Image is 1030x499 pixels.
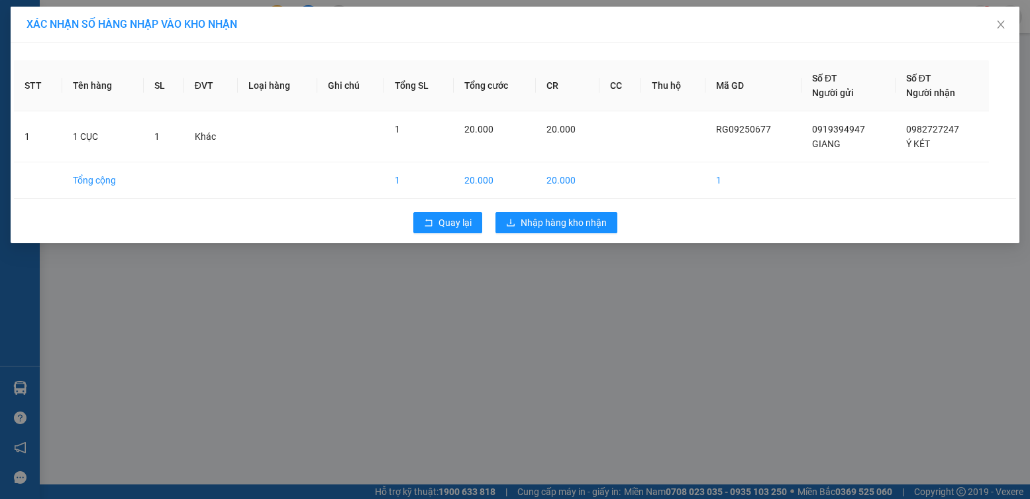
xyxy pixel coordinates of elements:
span: 1 [395,124,400,135]
span: Ý KÉT [906,139,930,149]
th: Tên hàng [62,60,144,111]
td: 1 CỤC [62,111,144,162]
span: GIANG [812,139,841,149]
span: Số ĐT [812,73,837,83]
span: Nhập hàng kho nhận [521,215,607,230]
th: Thu hộ [641,60,705,111]
span: RG09250677 [716,124,771,135]
button: downloadNhập hàng kho nhận [495,212,617,233]
th: Ghi chú [317,60,384,111]
th: ĐVT [184,60,238,111]
span: rollback [424,218,433,229]
th: Tổng cước [454,60,536,111]
th: Mã GD [705,60,801,111]
td: 1 [705,162,801,199]
span: Quay lại [438,215,472,230]
button: rollbackQuay lại [413,212,482,233]
td: Khác [184,111,238,162]
span: Người gửi [812,87,854,98]
span: 20.000 [546,124,576,135]
button: Close [982,7,1019,44]
span: 20.000 [464,124,493,135]
th: STT [14,60,62,111]
td: Tổng cộng [62,162,144,199]
span: Số ĐT [906,73,931,83]
th: Loại hàng [238,60,317,111]
td: 1 [14,111,62,162]
span: XÁC NHẬN SỐ HÀNG NHẬP VÀO KHO NHẬN [26,18,237,30]
th: CC [599,60,641,111]
span: close [996,19,1006,30]
span: Người nhận [906,87,955,98]
span: 0982727247 [906,124,959,135]
td: 1 [384,162,454,199]
th: SL [144,60,184,111]
span: 0919394947 [812,124,865,135]
td: 20.000 [536,162,599,199]
span: download [506,218,515,229]
th: Tổng SL [384,60,454,111]
td: 20.000 [454,162,536,199]
span: 1 [154,131,160,142]
th: CR [536,60,599,111]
